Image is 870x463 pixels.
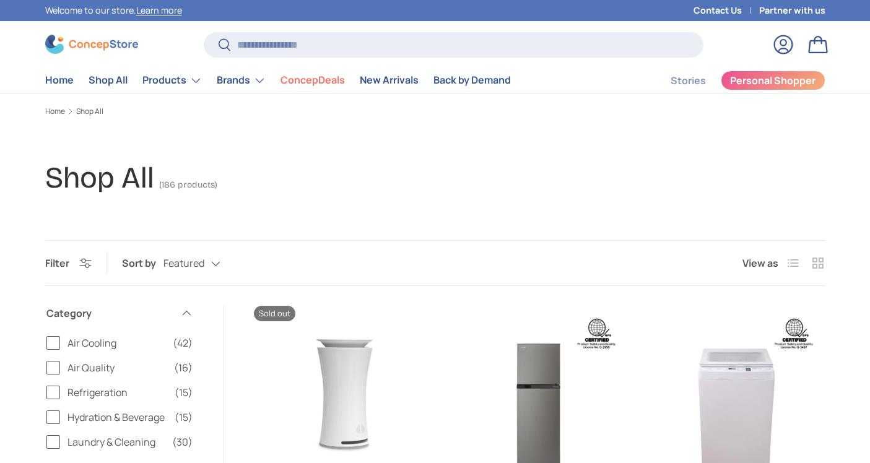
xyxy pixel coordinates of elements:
[46,291,193,335] summary: Category
[759,4,825,17] a: Partner with us
[209,68,273,93] summary: Brands
[217,68,266,93] a: Brands
[694,4,759,17] a: Contact Us
[172,435,193,449] span: (30)
[742,256,778,270] span: View as
[45,35,138,54] img: ConcepStore
[45,256,92,270] button: Filter
[142,68,202,93] a: Products
[89,68,128,92] a: Shop All
[163,253,245,274] button: Featured
[136,4,182,16] a: Learn more
[67,335,165,350] span: Air Cooling
[173,335,193,350] span: (42)
[45,160,154,196] h1: Shop All
[45,106,825,117] nav: Breadcrumbs
[45,108,65,115] a: Home
[641,68,825,93] nav: Secondary
[254,306,295,321] span: Sold out
[46,306,173,321] span: Category
[433,68,511,92] a: Back by Demand
[76,108,103,115] a: Shop All
[281,68,345,92] a: ConcepDeals
[163,257,204,269] span: Featured
[67,360,167,375] span: Air Quality
[45,68,74,92] a: Home
[174,360,193,375] span: (16)
[159,180,217,190] span: (186 products)
[135,68,209,93] summary: Products
[122,256,163,270] label: Sort by
[45,256,69,270] span: Filter
[67,385,167,400] span: Refrigeration
[45,68,511,93] nav: Primary
[671,69,706,93] a: Stories
[175,410,193,425] span: (15)
[67,435,165,449] span: Laundry & Cleaning
[45,4,182,17] p: Welcome to our store.
[67,410,167,425] span: Hydration & Beverage
[360,68,419,92] a: New Arrivals
[175,385,193,400] span: (15)
[721,71,825,90] a: Personal Shopper
[730,76,816,85] span: Personal Shopper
